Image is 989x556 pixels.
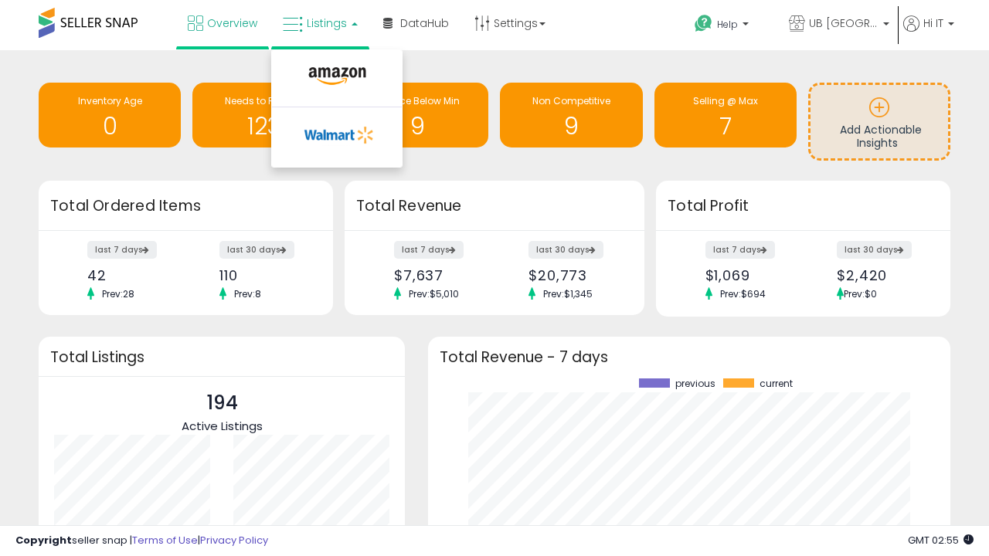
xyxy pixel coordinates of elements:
span: 2025-10-12 02:55 GMT [908,533,974,548]
div: $1,069 [705,267,792,283]
label: last 30 days [837,241,912,259]
h3: Total Revenue - 7 days [440,351,939,363]
span: Inventory Age [78,94,142,107]
span: BB Price Below Min [375,94,460,107]
div: $7,637 [394,267,483,283]
div: 110 [219,267,306,283]
span: Needs to Reprice [225,94,303,107]
h1: 7 [662,114,789,139]
p: 194 [182,388,263,418]
span: Prev: $5,010 [401,287,467,300]
span: Help [717,18,738,31]
span: Prev: $1,345 [535,287,600,300]
span: Add Actionable Insights [840,122,922,151]
span: Prev: 28 [94,287,142,300]
span: Active Listings [182,418,263,434]
div: seller snap | | [15,534,268,548]
h3: Total Listings [50,351,393,363]
div: 42 [87,267,174,283]
label: last 30 days [219,241,294,259]
div: $2,420 [837,267,923,283]
h3: Total Ordered Items [50,195,321,217]
span: Prev: 8 [226,287,269,300]
h3: Total Profit [668,195,939,217]
span: Hi IT [923,15,943,31]
span: Overview [207,15,257,31]
a: Add Actionable Insights [811,85,948,158]
label: last 7 days [394,241,464,259]
strong: Copyright [15,533,72,548]
span: DataHub [400,15,449,31]
span: Prev: $0 [844,287,877,300]
a: Needs to Reprice 123 [192,83,335,147]
a: Selling @ Max 7 [654,83,797,147]
label: last 7 days [705,241,775,259]
span: Listings [307,15,347,31]
span: current [760,378,793,389]
h3: Total Revenue [356,195,633,217]
div: $20,773 [528,267,617,283]
span: UB [GEOGRAPHIC_DATA] [809,15,879,31]
span: Selling @ Max [693,94,758,107]
h1: 9 [508,114,634,139]
h1: 123 [200,114,327,139]
a: Help [682,2,775,50]
h1: 9 [354,114,481,139]
a: Privacy Policy [200,533,268,548]
a: Hi IT [903,15,954,50]
a: Non Competitive 9 [500,83,642,147]
span: Non Competitive [532,94,610,107]
a: BB Price Below Min 9 [346,83,488,147]
span: previous [675,378,715,389]
span: Prev: $694 [712,287,773,300]
h1: 0 [46,114,173,139]
a: Inventory Age 0 [39,83,181,147]
a: Terms of Use [132,533,198,548]
label: last 30 days [528,241,603,259]
label: last 7 days [87,241,157,259]
i: Get Help [694,14,713,33]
